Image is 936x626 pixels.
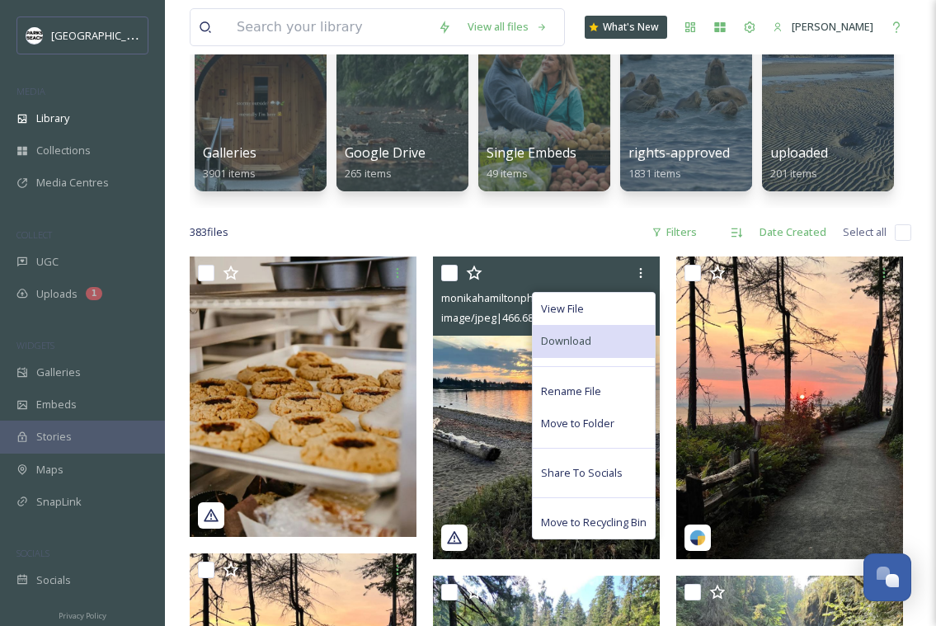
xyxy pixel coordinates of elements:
[628,166,681,181] span: 1831 items
[863,553,911,601] button: Open Chat
[770,144,828,162] span: uploaded
[628,144,730,162] span: rights-approved
[541,515,647,530] span: Move to Recycling Bin
[86,287,102,300] div: 1
[203,144,256,162] span: Galleries
[487,166,528,181] span: 49 items
[36,429,72,445] span: Stories
[433,257,660,559] img: monikahamiltonphoto-5780634.jpg
[59,605,106,624] a: Privacy Policy
[190,257,416,536] img: frenchpresscoffeeroasters-5725000.webp
[676,257,903,559] img: monikahamiltonphoto-18041362574650626.jpeg
[541,416,614,431] span: Move to Folder
[36,365,81,380] span: Galleries
[345,145,426,181] a: Google Drive265 items
[36,572,71,588] span: Socials
[441,290,611,305] span: monikahamiltonphoto-5780634.jpg
[36,143,91,158] span: Collections
[16,547,49,559] span: SOCIALS
[51,27,199,43] span: [GEOGRAPHIC_DATA] Tourism
[541,465,623,481] span: Share To Socials
[203,145,256,181] a: Galleries3901 items
[487,145,576,181] a: Single Embeds49 items
[36,462,63,478] span: Maps
[487,144,576,162] span: Single Embeds
[36,175,109,191] span: Media Centres
[36,397,77,412] span: Embeds
[792,19,873,34] span: [PERSON_NAME]
[16,339,54,351] span: WIDGETS
[203,166,256,181] span: 3901 items
[541,333,591,349] span: Download
[36,286,78,302] span: Uploads
[36,111,69,126] span: Library
[59,610,106,621] span: Privacy Policy
[585,16,667,39] a: What's New
[228,9,430,45] input: Search your library
[459,11,556,43] a: View all files
[770,145,828,181] a: uploaded201 items
[345,144,426,162] span: Google Drive
[16,228,52,241] span: COLLECT
[190,224,228,240] span: 383 file s
[843,224,887,240] span: Select all
[541,301,584,317] span: View File
[36,494,82,510] span: SnapLink
[764,11,882,43] a: [PERSON_NAME]
[26,27,43,44] img: parks%20beach.jpg
[689,530,706,546] img: snapsea-logo.png
[441,310,606,325] span: image/jpeg | 466.68 kB | 1440 x 1920
[770,166,817,181] span: 201 items
[628,145,730,181] a: rights-approved1831 items
[36,254,59,270] span: UGC
[345,166,392,181] span: 265 items
[541,384,601,399] span: Rename File
[751,216,835,248] div: Date Created
[643,216,705,248] div: Filters
[16,85,45,97] span: MEDIA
